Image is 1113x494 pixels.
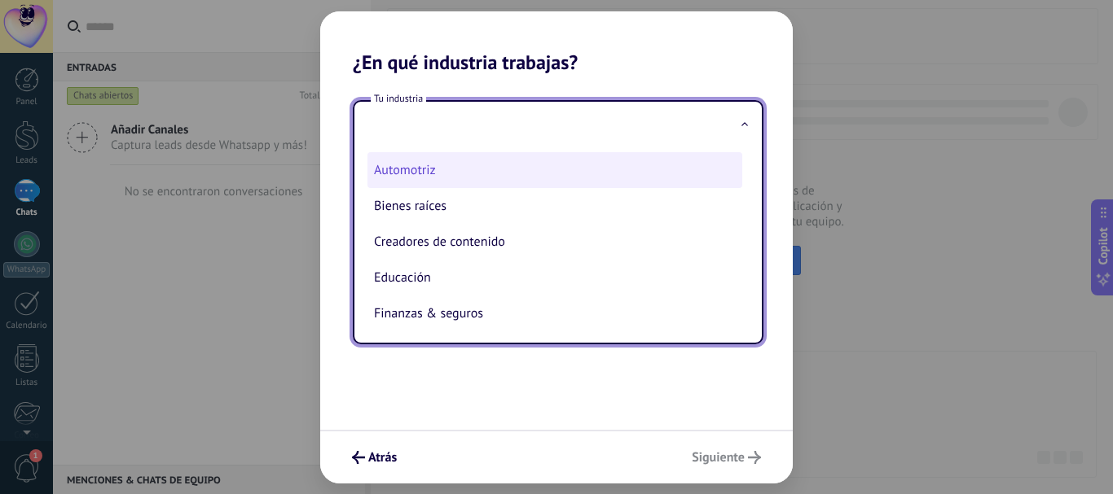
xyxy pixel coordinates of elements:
li: Creadores de contenido [367,224,742,260]
li: Gobierno [367,331,742,367]
li: Automotriz [367,152,742,188]
li: Educación [367,260,742,295]
span: Tu industria [371,92,426,106]
li: Bienes raíces [367,188,742,224]
h2: ¿En qué industria trabajas? [320,11,793,74]
span: Atrás [368,452,397,463]
li: Finanzas & seguros [367,295,742,331]
button: Atrás [345,444,404,471]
